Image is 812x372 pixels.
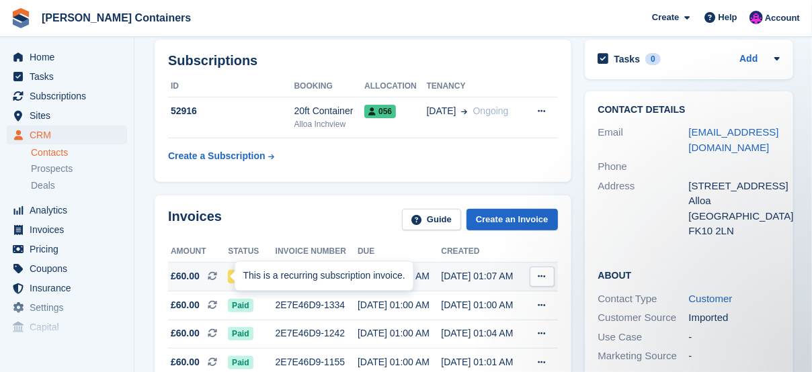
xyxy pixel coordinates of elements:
span: Coupons [30,259,110,278]
h2: Invoices [168,209,222,231]
a: [EMAIL_ADDRESS][DOMAIN_NAME] [689,126,779,153]
span: Capital [30,318,110,336]
h2: Tasks [614,53,641,65]
span: [DATE] [427,104,456,118]
img: Claire Wilson [749,11,763,24]
div: 2E7E46D9-1334 [276,298,358,312]
span: Home [30,48,110,66]
div: [DATE] 01:04 AM [441,326,524,340]
div: Contact Type [598,291,689,307]
th: Created [441,241,524,263]
a: Create an Invoice [466,209,558,231]
img: stora-icon-8386f47178a22dfd0bd8f6a31ec36ba5ce8667c1dd55bd0f319d3a0aa187defe.svg [11,8,31,28]
div: This is a recurring subscription invoice. [235,261,413,291]
div: 2E7E46D9-1242 [276,326,358,340]
a: menu [7,87,127,105]
span: Account [765,11,800,25]
span: Subscriptions [30,87,110,105]
span: 056 [364,105,396,118]
div: [DATE] 01:00 AM [358,355,441,369]
h2: Subscriptions [168,53,558,68]
a: [PERSON_NAME] Containers [36,7,196,29]
a: menu [7,106,127,125]
div: [STREET_ADDRESS] [689,179,780,194]
span: Invoices [30,220,110,239]
th: Invoice number [276,241,358,263]
a: menu [7,220,127,239]
span: Sites [30,106,110,125]
th: Allocation [364,76,426,97]
div: Create a Subscription [168,149,266,163]
div: - [689,348,780,364]
a: Customer [689,293,733,304]
a: menu [7,279,127,297]
span: Prospects [31,162,73,175]
a: menu [7,298,127,317]
div: - [689,330,780,345]
div: 20ft Container [294,104,365,118]
a: Create a Subscription [168,144,274,169]
a: menu [7,259,127,278]
span: CRM [30,126,110,144]
span: £60.00 [171,355,200,369]
a: Contacts [31,146,127,159]
span: Help [719,11,737,24]
div: [DATE] 01:07 AM [441,269,524,283]
span: Paid [228,356,253,369]
span: Settings [30,298,110,317]
div: Customer Source [598,310,689,326]
a: menu [7,67,127,86]
div: Use Case [598,330,689,345]
div: Address [598,179,689,239]
a: menu [7,48,127,66]
span: Paid [228,299,253,312]
div: Marketing Source [598,348,689,364]
div: Phone [598,159,689,175]
th: Tenancy [427,76,524,97]
div: [DATE] 01:01 AM [441,355,524,369]
a: Prospects [31,162,127,176]
span: Create [652,11,679,24]
div: Alloa Inchview [294,118,365,130]
a: menu [7,201,127,220]
span: Pricing [30,240,110,259]
span: £60.00 [171,298,200,312]
span: Overdue [228,270,269,283]
a: menu [7,240,127,259]
span: Ongoing [473,105,509,116]
div: [DATE] 01:00 AM [441,298,524,312]
div: 52916 [168,104,294,118]
th: Amount [168,241,228,263]
span: Tasks [30,67,110,86]
div: FK10 2LN [689,224,780,239]
div: [DATE] 01:00 AM [358,298,441,312]
div: [DATE] 01:00 AM [358,326,441,340]
a: menu [7,126,127,144]
div: 0 [645,53,661,65]
span: Analytics [30,201,110,220]
span: Insurance [30,279,110,297]
div: [GEOGRAPHIC_DATA] [689,209,780,224]
a: menu [7,318,127,336]
span: Deals [31,179,55,192]
th: Due [358,241,441,263]
span: £60.00 [171,269,200,283]
span: £60.00 [171,326,200,340]
div: Alloa [689,193,780,209]
a: Guide [402,209,461,231]
h2: Contact Details [598,105,780,115]
div: Imported [689,310,780,326]
h2: About [598,268,780,281]
div: Email [598,125,689,155]
a: Add [739,52,758,67]
a: Deals [31,179,127,193]
th: ID [168,76,294,97]
span: Paid [228,327,253,340]
div: 2E7E46D9-1155 [276,355,358,369]
th: Status [228,241,275,263]
th: Booking [294,76,365,97]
